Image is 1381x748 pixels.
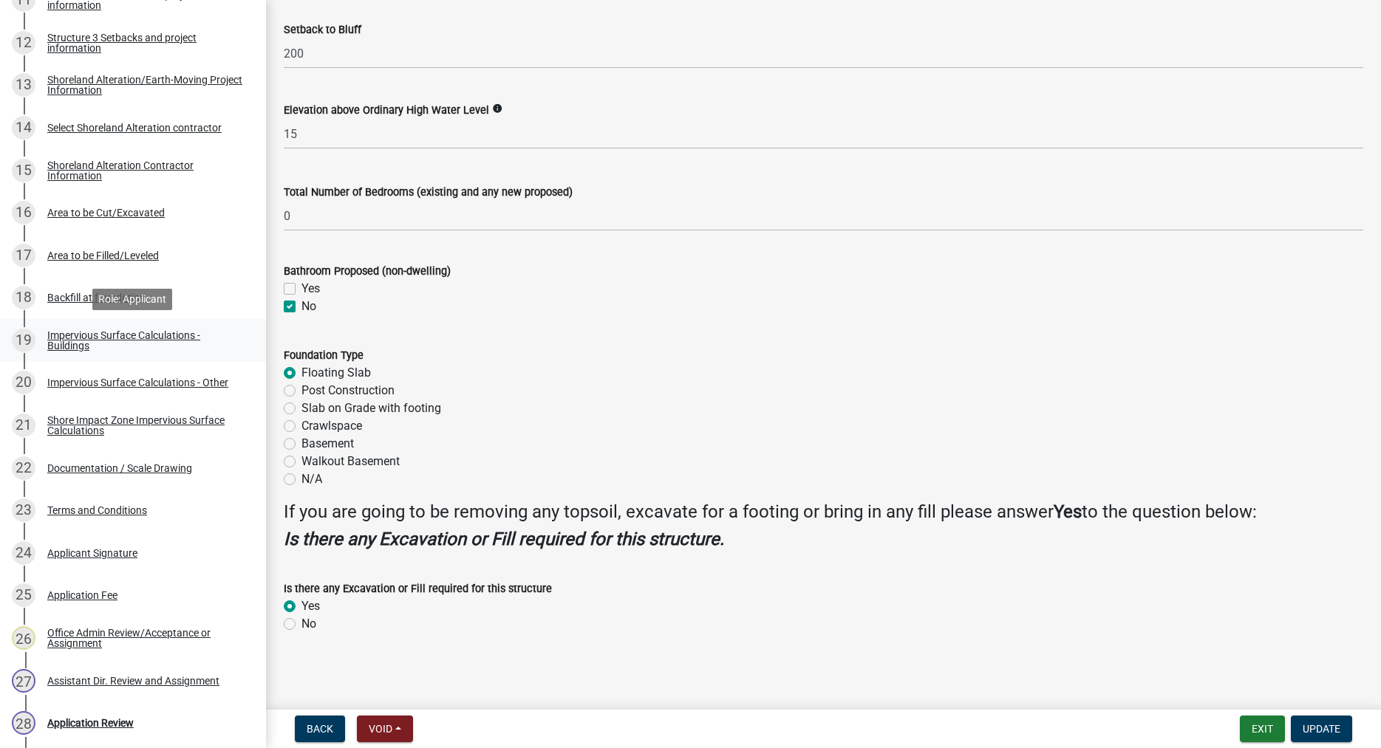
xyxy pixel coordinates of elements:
[284,188,573,198] label: Total Number of Bedrooms (existing and any new proposed)
[12,669,35,693] div: 27
[492,103,502,114] i: info
[301,615,316,633] label: No
[12,414,35,437] div: 21
[284,529,724,549] strong: Is there any Excavation or Fill required for this structure.
[47,590,117,600] div: Application Fee
[301,470,322,488] label: N/A
[301,417,362,435] label: Crawlspace
[1240,716,1285,742] button: Exit
[12,456,35,480] div: 22
[12,371,35,394] div: 20
[301,453,400,470] label: Walkout Basement
[47,123,222,133] div: Select Shoreland Alteration contractor
[284,25,361,35] label: Setback to Bluff
[12,541,35,565] div: 24
[301,280,320,298] label: Yes
[301,382,395,399] label: Post Construction
[47,330,242,351] div: Impervious Surface Calculations - Buildings
[12,159,35,182] div: 15
[12,329,35,352] div: 19
[284,351,364,361] label: Foundation Type
[47,415,242,436] div: Shore Impact Zone Impervious Surface Calculations
[301,298,316,315] label: No
[1054,501,1082,522] strong: Yes
[47,250,159,261] div: Area to be Filled/Leveled
[47,718,134,728] div: Application Review
[12,201,35,224] div: 16
[301,435,354,453] label: Basement
[301,597,320,615] label: Yes
[47,160,242,181] div: Shoreland Alteration Contractor Information
[47,75,242,95] div: Shoreland Alteration/Earth-Moving Project Information
[284,267,451,277] label: Bathroom Proposed (non-dwelling)
[12,73,35,97] div: 13
[369,723,392,735] span: Void
[12,583,35,607] div: 25
[47,548,137,558] div: Applicant Signature
[47,628,242,648] div: Office Admin Review/Acceptance or Assignment
[47,463,192,473] div: Documentation / Scale Drawing
[12,626,35,650] div: 26
[357,716,413,742] button: Void
[295,716,345,742] button: Back
[1291,716,1352,742] button: Update
[12,116,35,140] div: 14
[47,32,242,53] div: Structure 3 Setbacks and project information
[47,292,146,303] div: Backfill at foundation
[284,584,552,594] label: Is there any Excavation or Fill required for this structure
[284,501,1363,523] h4: If you are going to be removing any topsoil, excavate for a footing or bring in any fill please a...
[12,286,35,309] div: 18
[307,723,333,735] span: Back
[47,207,165,218] div: Area to be Cut/Excavated
[47,377,228,388] div: Impervious Surface Calculations - Other
[12,244,35,267] div: 17
[284,106,489,116] label: Elevation above Ordinary High Water Level
[12,31,35,55] div: 12
[1303,723,1340,735] span: Update
[301,364,371,382] label: Floating Slab
[47,505,147,515] div: Terms and Conditions
[12,498,35,522] div: 23
[301,399,441,417] label: Slab on Grade with footing
[12,711,35,735] div: 28
[47,676,219,686] div: Assistant Dir. Review and Assignment
[92,289,172,310] div: Role: Applicant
